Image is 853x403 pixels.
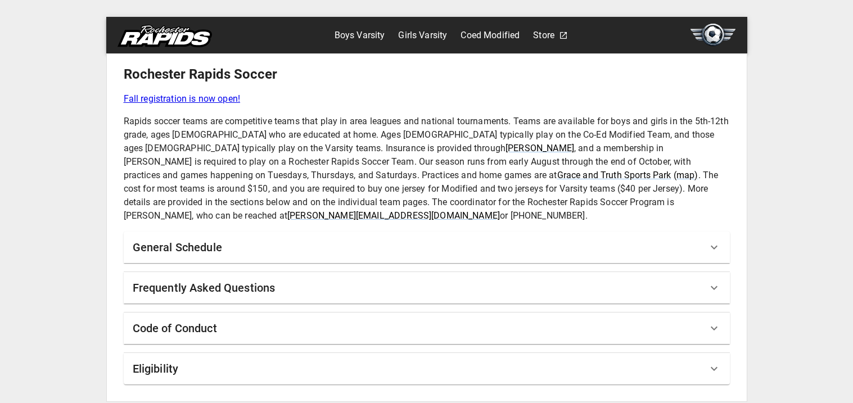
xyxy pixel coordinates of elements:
[690,24,735,46] img: soccer.svg
[133,279,276,297] h6: Frequently Asked Questions
[506,143,574,153] a: [PERSON_NAME]
[335,26,385,44] a: Boys Varsity
[674,170,698,180] a: (map)
[118,25,212,47] img: rapids.svg
[124,313,730,344] div: Code of Conduct
[133,319,217,337] h6: Code of Conduct
[133,360,179,378] h6: Eligibility
[124,272,730,304] div: Frequently Asked Questions
[398,26,447,44] a: Girls Varsity
[124,353,730,384] div: Eligibility
[533,26,554,44] a: Store
[557,170,671,180] a: Grace and Truth Sports Park
[124,115,730,223] p: Rapids soccer teams are competitive teams that play in area leagues and national tournaments. Tea...
[461,26,520,44] a: Coed Modified
[133,238,222,256] h6: General Schedule
[124,65,730,83] h5: Rochester Rapids Soccer
[287,210,500,221] a: [PERSON_NAME][EMAIL_ADDRESS][DOMAIN_NAME]
[124,232,730,263] div: General Schedule
[124,92,730,106] a: Fall registration is now open!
